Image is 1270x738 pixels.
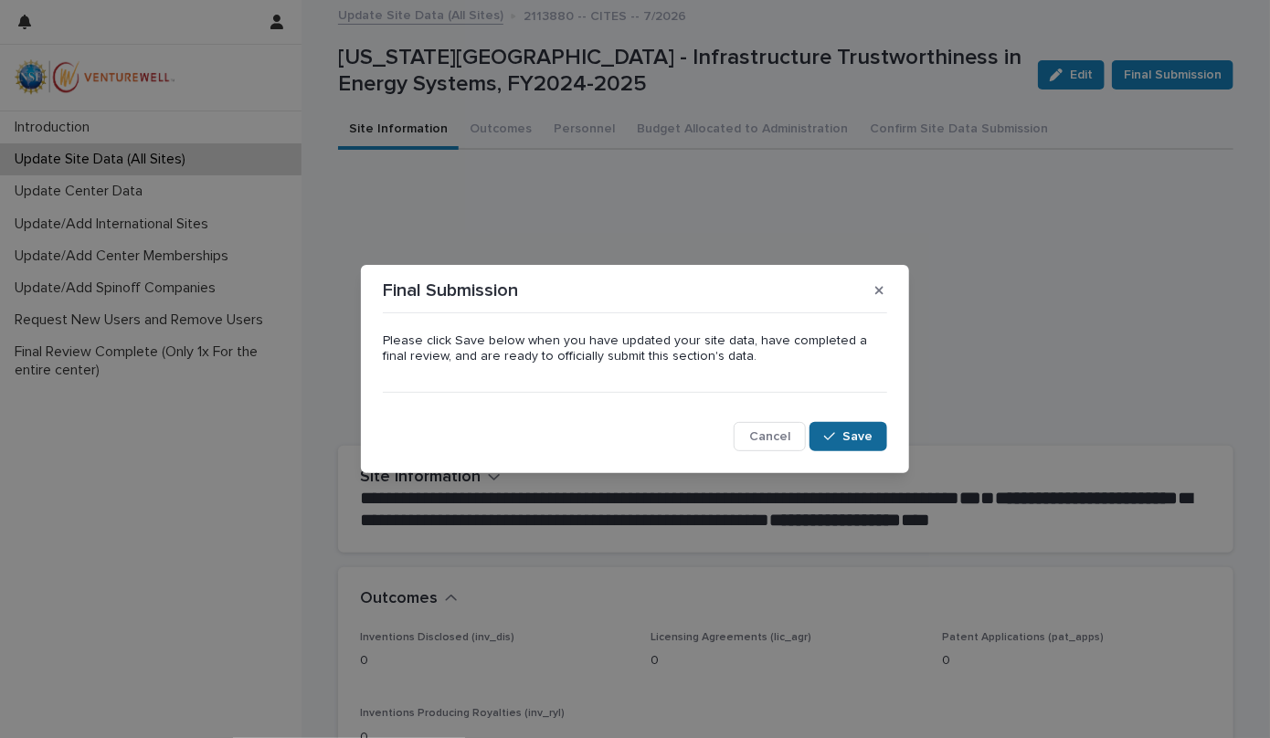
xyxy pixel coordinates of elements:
[383,279,518,301] p: Final Submission
[749,430,790,443] span: Cancel
[810,422,887,451] button: Save
[383,333,887,364] p: Please click Save below when you have updated your site data, have completed a final review, and ...
[842,430,873,443] span: Save
[734,422,806,451] button: Cancel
